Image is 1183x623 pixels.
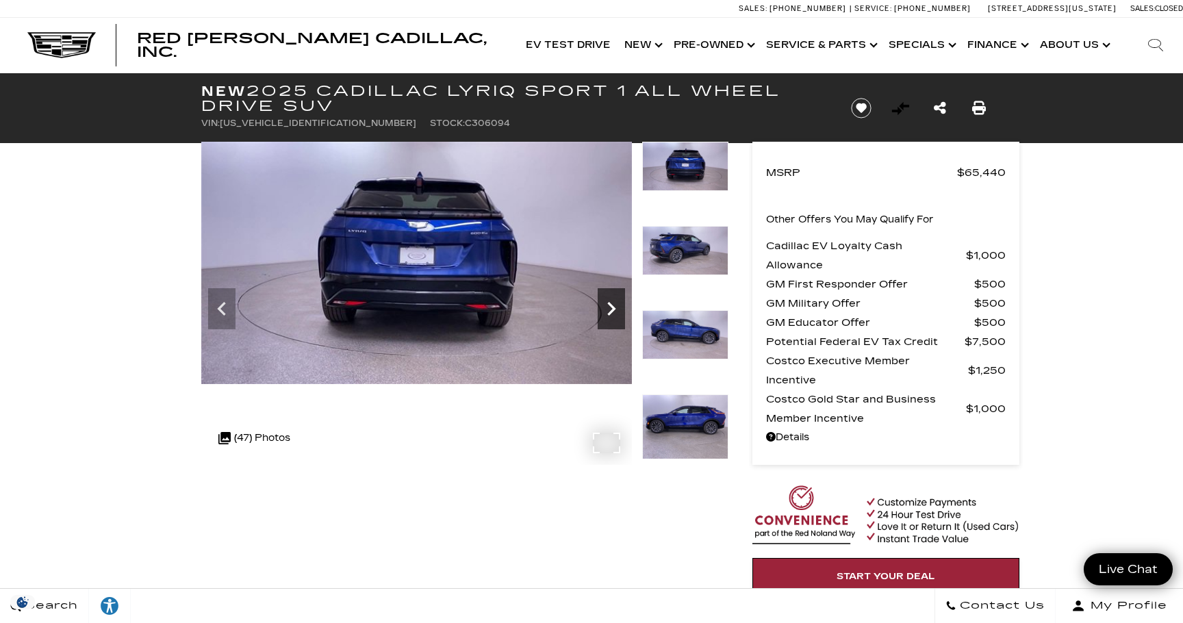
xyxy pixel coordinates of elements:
[519,18,618,73] a: EV Test Drive
[208,288,236,329] div: Previous
[956,596,1045,615] span: Contact Us
[1130,4,1155,13] span: Sales:
[89,596,130,616] div: Explore your accessibility options
[618,18,667,73] a: New
[846,97,876,119] button: Save vehicle
[894,4,971,13] span: [PHONE_NUMBER]
[769,4,846,13] span: [PHONE_NUMBER]
[766,163,957,182] span: MSRP
[934,589,1056,623] a: Contact Us
[201,142,632,384] img: New 2025 Opulent Blue Metallic Cadillac Sport 1 image 7
[759,18,882,73] a: Service & Parts
[27,32,96,58] img: Cadillac Dark Logo with Cadillac White Text
[1128,18,1183,73] div: Search
[965,332,1006,351] span: $7,500
[966,246,1006,265] span: $1,000
[974,313,1006,332] span: $500
[89,589,131,623] a: Explore your accessibility options
[957,163,1006,182] span: $65,440
[752,558,1019,595] a: Start Your Deal
[430,118,465,128] span: Stock:
[1056,589,1183,623] button: Open user profile menu
[21,596,78,615] span: Search
[766,428,1006,447] a: Details
[766,236,966,275] span: Cadillac EV Loyalty Cash Allowance
[766,275,974,294] span: GM First Responder Offer
[766,351,968,390] span: Costco Executive Member Incentive
[1155,4,1183,13] span: Closed
[642,142,728,191] img: New 2025 Opulent Blue Metallic Cadillac Sport 1 image 7
[220,118,416,128] span: [US_VEHICLE_IDENTIFICATION_NUMBER]
[766,332,965,351] span: Potential Federal EV Tax Credit
[7,595,38,609] img: Opt-Out Icon
[667,18,759,73] a: Pre-Owned
[598,288,625,329] div: Next
[642,226,728,275] img: New 2025 Opulent Blue Metallic Cadillac Sport 1 image 8
[642,394,728,459] img: New 2025 Opulent Blue Metallic Cadillac Sport 1 image 10
[766,313,1006,332] a: GM Educator Offer $500
[766,210,934,229] p: Other Offers You May Qualify For
[972,99,986,118] a: Print this New 2025 Cadillac LYRIQ Sport 1 All Wheel Drive SUV
[882,18,961,73] a: Specials
[766,294,974,313] span: GM Military Offer
[766,313,974,332] span: GM Educator Offer
[766,390,1006,428] a: Costco Gold Star and Business Member Incentive $1,000
[137,30,487,60] span: Red [PERSON_NAME] Cadillac, Inc.
[766,236,1006,275] a: Cadillac EV Loyalty Cash Allowance $1,000
[739,5,850,12] a: Sales: [PHONE_NUMBER]
[968,361,1006,380] span: $1,250
[137,31,505,59] a: Red [PERSON_NAME] Cadillac, Inc.
[1092,561,1165,577] span: Live Chat
[201,84,828,114] h1: 2025 Cadillac LYRIQ Sport 1 All Wheel Drive SUV
[7,595,38,609] section: Click to Open Cookie Consent Modal
[974,294,1006,313] span: $500
[961,18,1033,73] a: Finance
[201,118,220,128] span: VIN:
[201,83,246,99] strong: New
[934,99,946,118] a: Share this New 2025 Cadillac LYRIQ Sport 1 All Wheel Drive SUV
[766,275,1006,294] a: GM First Responder Offer $500
[1033,18,1115,73] a: About Us
[766,332,1006,351] a: Potential Federal EV Tax Credit $7,500
[766,294,1006,313] a: GM Military Offer $500
[966,399,1006,418] span: $1,000
[739,4,767,13] span: Sales:
[212,422,297,455] div: (47) Photos
[766,390,966,428] span: Costco Gold Star and Business Member Incentive
[465,118,510,128] span: C306094
[854,4,892,13] span: Service:
[974,275,1006,294] span: $500
[642,310,728,359] img: New 2025 Opulent Blue Metallic Cadillac Sport 1 image 9
[1084,553,1173,585] a: Live Chat
[766,163,1006,182] a: MSRP $65,440
[890,98,911,118] button: Vehicle Added To Compare List
[766,351,1006,390] a: Costco Executive Member Incentive $1,250
[988,4,1117,13] a: [STREET_ADDRESS][US_STATE]
[1085,596,1167,615] span: My Profile
[850,5,974,12] a: Service: [PHONE_NUMBER]
[837,571,935,582] span: Start Your Deal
